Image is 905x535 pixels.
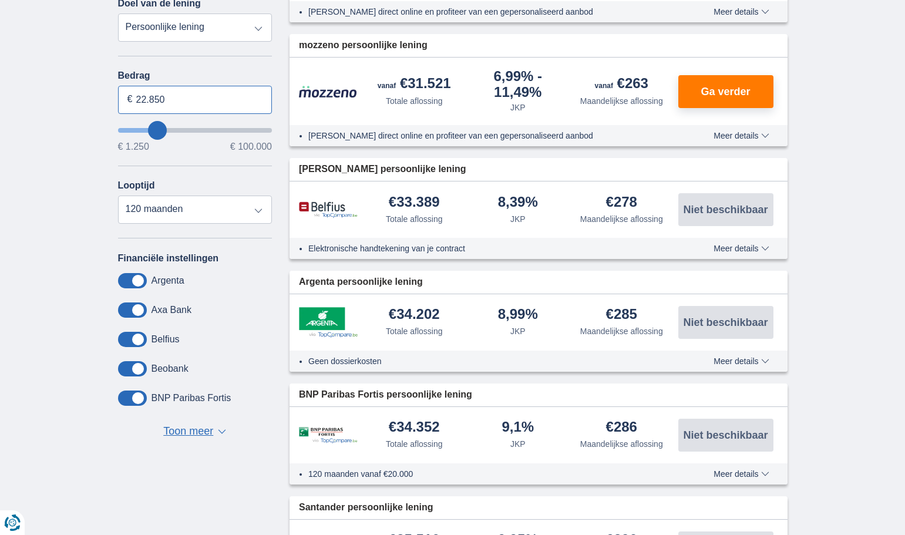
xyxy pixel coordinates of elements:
[701,86,750,97] span: Ga verder
[299,275,423,289] span: Argenta persoonlijke lening
[299,501,433,514] span: Santander persoonlijke lening
[683,430,768,440] span: Niet beschikbaar
[714,132,769,140] span: Meer details
[471,69,566,99] div: 6,99%
[118,70,272,81] label: Bedrag
[678,193,773,226] button: Niet beschikbaar
[152,275,184,286] label: Argenta
[308,6,671,18] li: [PERSON_NAME] direct online en profiteer van een gepersonaliseerd aanbod
[386,95,443,107] div: Totale aflossing
[595,76,648,93] div: €263
[152,364,189,374] label: Beobank
[389,195,440,211] div: €33.389
[118,128,272,133] input: wantToBorrow
[160,423,230,440] button: Toon meer ▼
[714,357,769,365] span: Meer details
[152,334,180,345] label: Belfius
[386,213,443,225] div: Totale aflossing
[308,468,671,480] li: 120 maanden vanaf €20.000
[230,142,272,152] span: € 100.000
[378,76,451,93] div: €31.521
[299,201,358,218] img: product.pl.alt Belfius
[498,195,538,211] div: 8,39%
[386,325,443,337] div: Totale aflossing
[714,8,769,16] span: Meer details
[580,438,663,450] div: Maandelijkse aflossing
[705,356,778,366] button: Meer details
[606,420,637,436] div: €286
[683,317,768,328] span: Niet beschikbaar
[118,253,219,264] label: Financiële instellingen
[118,180,155,191] label: Looptijd
[606,195,637,211] div: €278
[152,305,191,315] label: Axa Bank
[705,7,778,16] button: Meer details
[606,307,637,323] div: €285
[714,470,769,478] span: Meer details
[678,419,773,452] button: Niet beschikbaar
[299,427,358,444] img: product.pl.alt BNP Paribas Fortis
[498,307,538,323] div: 8,99%
[299,39,428,52] span: mozzeno persoonlijke lening
[389,307,440,323] div: €34.202
[308,130,671,142] li: [PERSON_NAME] direct online en profiteer van een gepersonaliseerd aanbod
[705,469,778,479] button: Meer details
[163,424,213,439] span: Toon meer
[678,75,773,108] button: Ga verder
[714,244,769,253] span: Meer details
[510,438,526,450] div: JKP
[218,429,226,434] span: ▼
[580,95,663,107] div: Maandelijkse aflossing
[118,142,149,152] span: € 1.250
[299,307,358,338] img: product.pl.alt Argenta
[386,438,443,450] div: Totale aflossing
[705,244,778,253] button: Meer details
[510,325,526,337] div: JKP
[683,204,768,215] span: Niet beschikbaar
[299,85,358,98] img: product.pl.alt Mozzeno
[389,420,440,436] div: €34.352
[678,306,773,339] button: Niet beschikbaar
[510,102,526,113] div: JKP
[705,131,778,140] button: Meer details
[308,243,671,254] li: Elektronische handtekening van je contract
[308,355,671,367] li: Geen dossierkosten
[580,325,663,337] div: Maandelijkse aflossing
[127,93,133,106] span: €
[299,388,472,402] span: BNP Paribas Fortis persoonlijke lening
[510,213,526,225] div: JKP
[299,163,466,176] span: [PERSON_NAME] persoonlijke lening
[580,213,663,225] div: Maandelijkse aflossing
[502,420,534,436] div: 9,1%
[152,393,231,403] label: BNP Paribas Fortis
